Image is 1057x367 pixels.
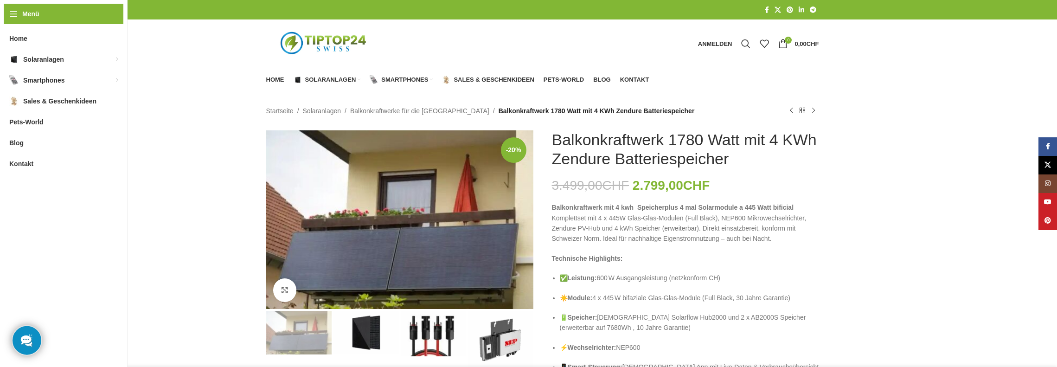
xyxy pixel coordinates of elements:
strong: Wechselrichter: [568,344,616,351]
nav: Breadcrumb [266,106,695,116]
img: Balkonkraftwerk 1780 Watt mit 4 KWh Zendure Batteriespeicher [266,311,332,354]
a: Instagram Social Link [1038,174,1057,193]
a: YouTube Social Link [1038,193,1057,212]
h1: Balkonkraftwerk 1780 Watt mit 4 KWh Zendure Batteriespeicher [552,130,819,168]
a: Nächstes Produkt [808,105,819,116]
span: Solaranlagen [23,51,64,68]
span: Pets-World [544,76,584,84]
img: Sales & Geschenkideen [442,76,450,84]
p: ☀️ 4 x 445 W bifaziale Glas-Glas-Module (Full Black, 30 Jahre Garantie) [560,293,819,303]
strong: Technische Highlights: [552,255,623,262]
a: Suche [737,34,755,53]
span: Blog [593,76,611,84]
p: ⚡ NEP600 [560,342,819,353]
bdi: 3.499,00 [552,178,629,193]
img: Sales & Geschenkideen [9,97,19,106]
a: Startseite [266,106,294,116]
strong: Speicher: [568,314,597,321]
span: Anmelden [698,41,732,47]
img: MC4 Anschlusskabel [401,311,466,357]
a: Balkonkraftwerke für die [GEOGRAPHIC_DATA] [350,106,489,116]
img: Smartphones [9,76,19,85]
span: Home [9,30,27,47]
a: Home [266,71,284,89]
a: Anmelden [693,34,737,53]
span: Sales & Geschenkideen [23,93,96,109]
strong: Balkonkraftwerk mit 4 kwh Speicherplus 4 mal Solarmodule a 445 Watt bificial [552,204,794,211]
span: Solaranlagen [305,76,356,84]
a: X Social Link [1038,156,1057,174]
a: Kontakt [620,71,649,89]
a: Sales & Geschenkideen [442,71,534,89]
a: LinkedIn Social Link [796,4,807,16]
span: Menü [22,9,39,19]
div: Hauptnavigation [262,71,654,89]
p: Komplettset mit 4 x 445W Glas-Glas-Modulen (Full Black), NEP600 Mikrowechselrichter, Zendure PV-H... [552,202,819,244]
img: Steckerkraftwerk [266,130,533,309]
a: Solaranlagen [294,71,361,89]
a: X Social Link [772,4,784,16]
a: 0 0,00CHF [774,34,823,53]
span: -20% [501,137,526,163]
strong: Module: [568,294,593,302]
span: CHF [602,178,629,193]
img: Smartphones [370,76,378,84]
span: Blog [9,135,24,151]
a: Smartphones [370,71,433,89]
span: Home [266,76,284,84]
a: Facebook Social Link [1038,137,1057,156]
a: Facebook Social Link [762,4,772,16]
span: Balkonkraftwerk 1780 Watt mit 4 KWh Zendure Batteriespeicher [499,106,695,116]
bdi: 2.799,00 [633,178,710,193]
img: Solaranlagen [294,76,302,84]
span: 0 [785,37,792,44]
a: Telegram Social Link [807,4,819,16]
p: 🔋 [DEMOGRAPHIC_DATA] Solarflow Hub2000 und 2 x AB2000S Speicher (erweiterbar auf 7680Wh , 10 Jahr... [560,312,819,333]
span: Smartphones [381,76,428,84]
img: Balkonkraftwerke mit edlem Schwarz Schwarz Design [333,311,399,354]
div: Meine Wunschliste [755,34,774,53]
a: Pets-World [544,71,584,89]
a: Blog [593,71,611,89]
img: Solaranlagen [9,55,19,64]
p: ✅ 600 W Ausgangsleistung (netzkonform CH) [560,273,819,283]
span: CHF [807,40,819,47]
a: Pinterest Social Link [784,4,796,16]
span: Smartphones [23,72,64,89]
span: Kontakt [620,76,649,84]
a: Logo der Website [266,39,382,47]
a: Vorheriges Produkt [786,105,797,116]
span: CHF [683,178,710,193]
a: Solaranlagen [303,106,341,116]
span: Sales & Geschenkideen [454,76,534,84]
span: Kontakt [9,155,33,172]
bdi: 0,00 [794,40,819,47]
a: Pinterest Social Link [1038,212,1057,230]
strong: Leistung: [568,274,597,282]
span: Pets-World [9,114,44,130]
